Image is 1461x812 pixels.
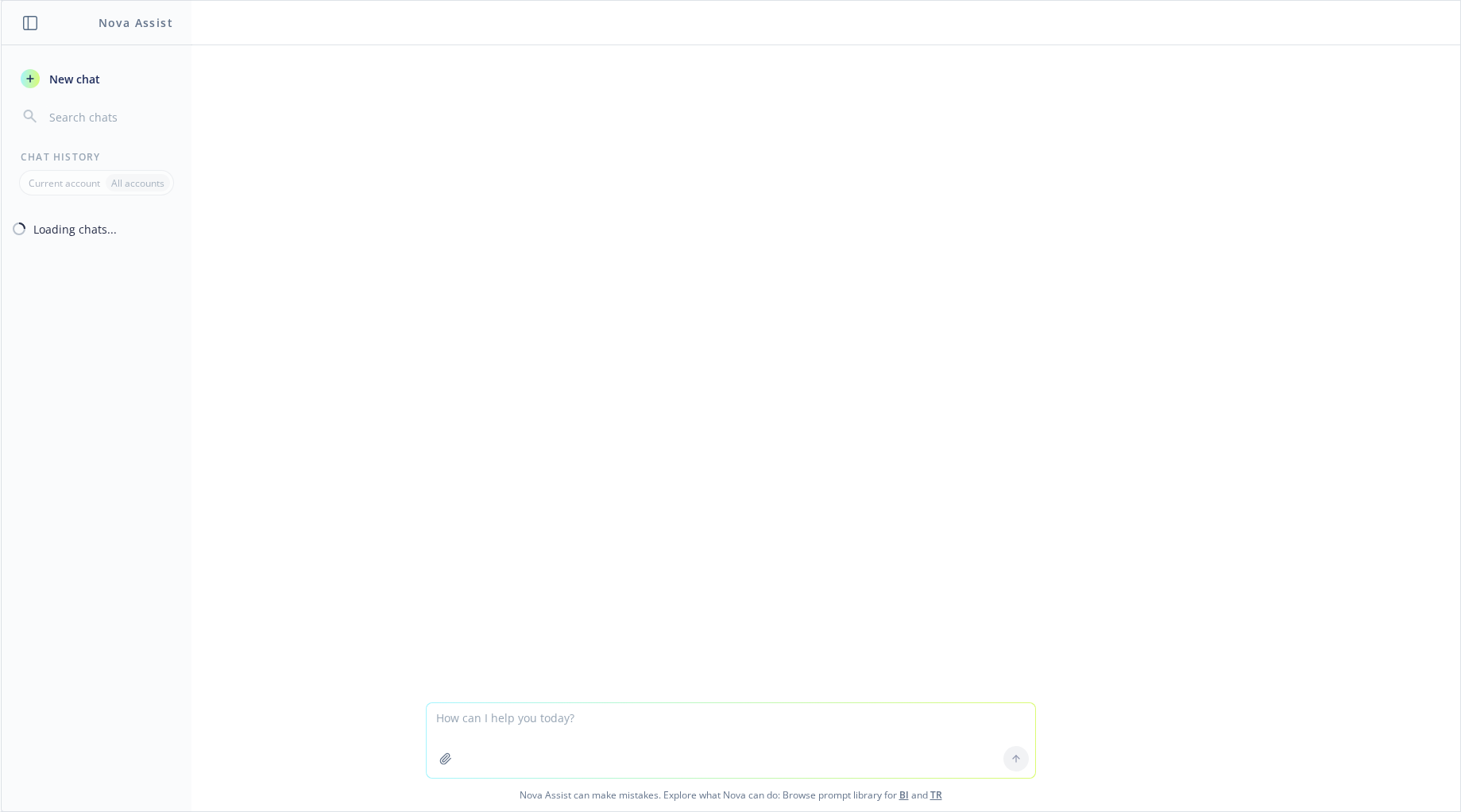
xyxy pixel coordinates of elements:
span: New chat [46,71,100,87]
p: Current account [29,176,100,190]
button: Loading chats... [2,215,191,243]
input: Search chats [46,106,172,128]
a: TR [930,788,942,802]
a: BI [899,788,909,802]
button: New chat [14,64,179,93]
h1: Nova Assist [99,14,173,31]
div: Chat History [2,150,191,164]
span: Nova Assist can make mistakes. Explore what Nova can do: Browse prompt library for and [7,779,1454,811]
p: All accounts [111,176,164,190]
